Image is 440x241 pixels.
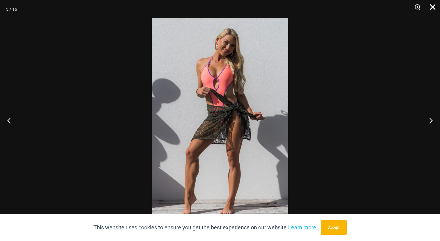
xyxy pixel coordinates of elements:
[152,18,288,223] img: Wild Card Neon Bliss 819 One Piece St Martin 5996 Sarong 06
[321,220,347,235] button: Accept
[6,5,17,14] div: 3 / 16
[94,223,316,232] p: This website uses cookies to ensure you get the best experience on our website.
[417,105,440,136] button: Next
[288,224,316,231] a: Learn more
